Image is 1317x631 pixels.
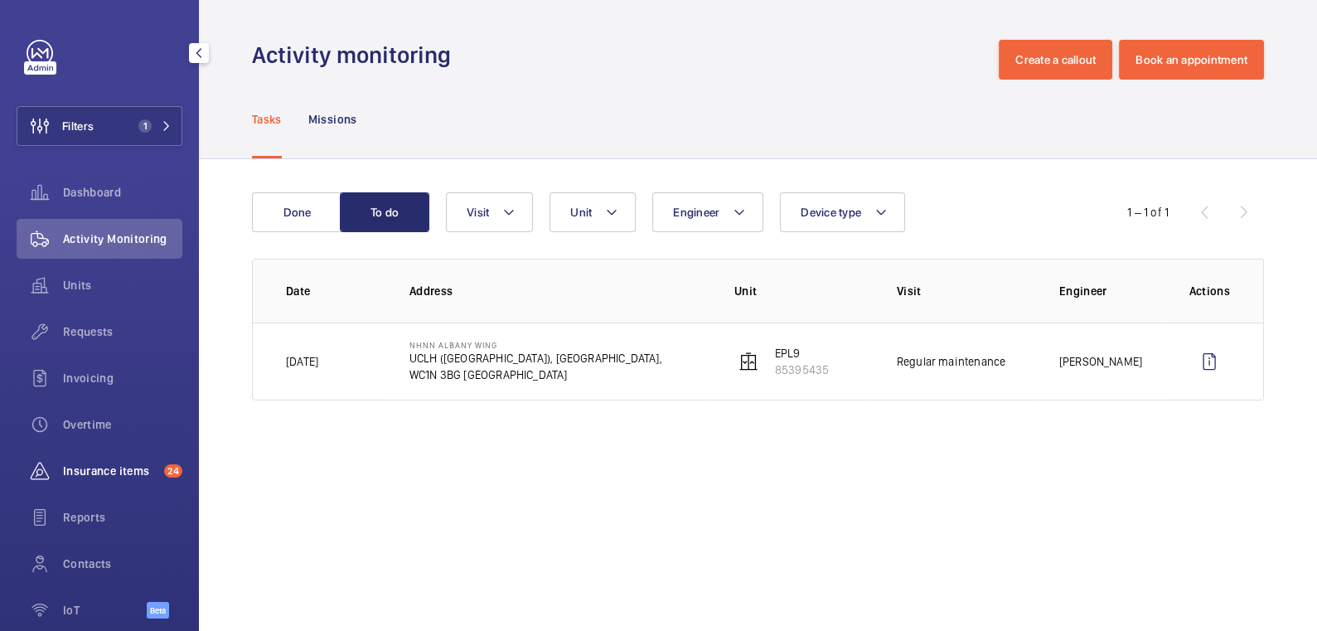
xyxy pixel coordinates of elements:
[138,119,152,133] span: 1
[1059,353,1142,370] p: [PERSON_NAME]
[897,353,1005,370] p: Regular maintenance
[308,111,357,128] p: Missions
[467,206,489,219] span: Visit
[409,283,708,299] p: Address
[999,40,1112,80] button: Create a callout
[17,106,182,146] button: Filters1
[286,353,318,370] p: [DATE]
[63,416,182,433] span: Overtime
[801,206,861,219] span: Device type
[252,40,461,70] h1: Activity monitoring
[63,277,182,294] span: Units
[63,370,182,386] span: Invoicing
[738,352,758,371] img: elevator.svg
[780,192,905,232] button: Device type
[409,340,662,350] p: NHNN Albany Wing
[63,184,182,201] span: Dashboard
[63,602,147,619] span: IoT
[409,366,662,383] p: WC1N 3BG [GEOGRAPHIC_DATA]
[1059,283,1163,299] p: Engineer
[252,192,341,232] button: Done
[63,323,182,340] span: Requests
[286,283,383,299] p: Date
[63,509,182,526] span: Reports
[340,192,429,232] button: To do
[673,206,719,219] span: Engineer
[775,345,829,362] p: EPL9
[446,192,533,232] button: Visit
[652,192,763,232] button: Engineer
[1189,283,1230,299] p: Actions
[1127,204,1169,221] div: 1 – 1 of 1
[1119,40,1264,80] button: Book an appointment
[164,464,182,478] span: 24
[63,556,182,572] span: Contacts
[147,602,169,619] span: Beta
[252,111,282,128] p: Tasks
[897,283,1033,299] p: Visit
[775,362,829,378] p: 85395435
[409,350,662,366] p: UCLH ([GEOGRAPHIC_DATA]), [GEOGRAPHIC_DATA],
[63,463,157,479] span: Insurance items
[734,283,870,299] p: Unit
[570,206,592,219] span: Unit
[63,231,182,247] span: Activity Monitoring
[62,118,94,134] span: Filters
[550,192,636,232] button: Unit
